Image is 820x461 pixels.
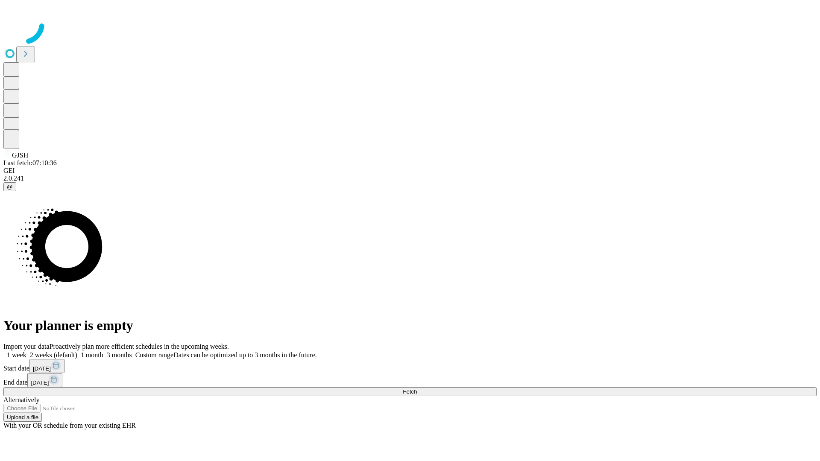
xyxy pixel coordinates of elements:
[30,351,77,359] span: 2 weeks (default)
[135,351,173,359] span: Custom range
[173,351,316,359] span: Dates can be optimized up to 3 months in the future.
[7,351,26,359] span: 1 week
[27,373,62,387] button: [DATE]
[3,182,16,191] button: @
[3,318,817,333] h1: Your planner is empty
[7,184,13,190] span: @
[12,152,28,159] span: GJSH
[3,396,39,403] span: Alternatively
[50,343,229,350] span: Proactively plan more efficient schedules in the upcoming weeks.
[3,159,57,166] span: Last fetch: 07:10:36
[3,167,817,175] div: GEI
[3,359,817,373] div: Start date
[81,351,103,359] span: 1 month
[3,413,42,422] button: Upload a file
[3,343,50,350] span: Import your data
[403,388,417,395] span: Fetch
[3,175,817,182] div: 2.0.241
[107,351,132,359] span: 3 months
[31,379,49,386] span: [DATE]
[3,373,817,387] div: End date
[3,387,817,396] button: Fetch
[3,422,136,429] span: With your OR schedule from your existing EHR
[29,359,64,373] button: [DATE]
[33,365,51,372] span: [DATE]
